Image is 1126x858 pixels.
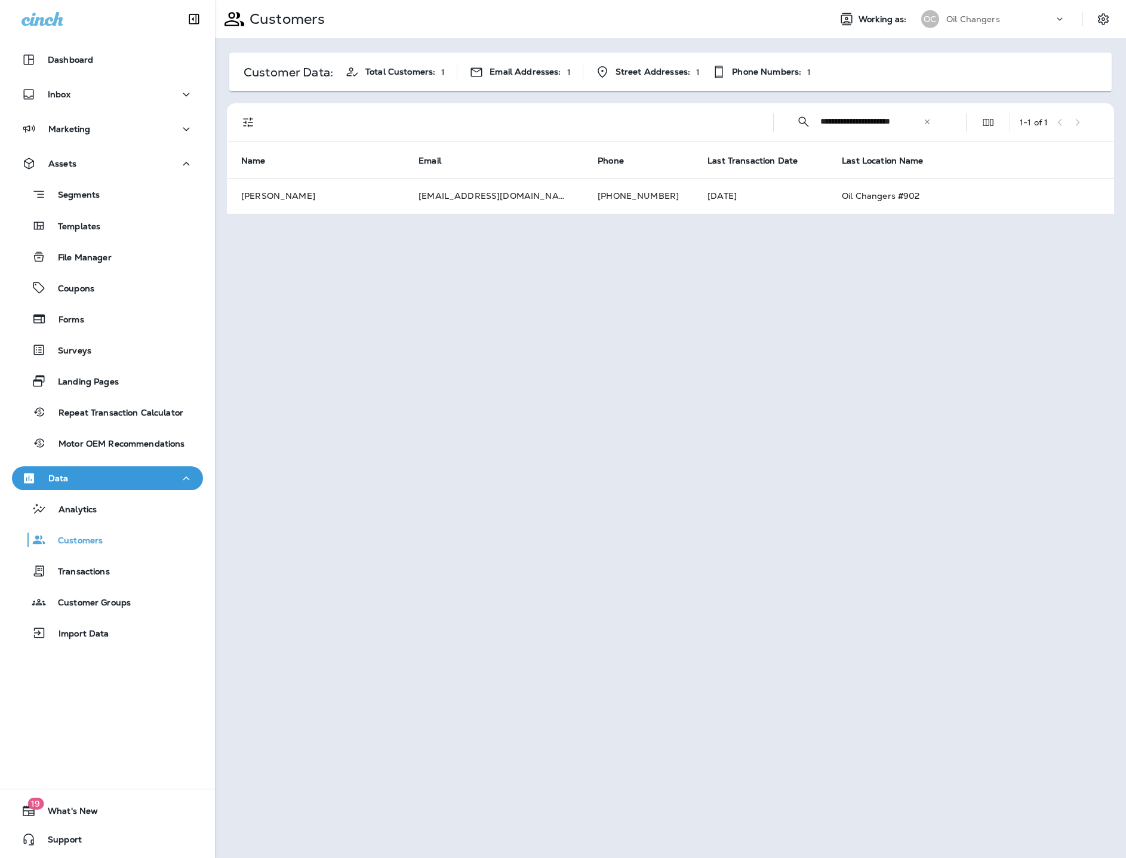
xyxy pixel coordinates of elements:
[12,306,203,331] button: Forms
[12,558,203,583] button: Transactions
[12,368,203,393] button: Landing Pages
[12,275,203,300] button: Coupons
[365,67,435,77] span: Total Customers:
[47,629,109,640] p: Import Data
[732,67,801,77] span: Phone Numbers:
[707,156,798,166] span: Last Transaction Date
[707,155,813,166] span: Last Transaction Date
[1093,8,1114,30] button: Settings
[12,399,203,425] button: Repeat Transaction Calculator
[12,117,203,141] button: Marketing
[12,799,203,823] button: 19What's New
[842,155,939,166] span: Last Location Name
[842,190,919,201] span: Oil Changers #902
[807,67,811,77] p: 1
[47,505,97,516] p: Analytics
[792,110,816,134] button: Collapse Search
[12,466,203,490] button: Data
[46,222,100,233] p: Templates
[12,213,203,238] button: Templates
[236,110,260,134] button: Filters
[12,82,203,106] button: Inbox
[241,156,266,166] span: Name
[227,178,404,214] td: [PERSON_NAME]
[842,156,924,166] span: Last Location Name
[46,598,131,609] p: Customer Groups
[177,7,211,31] button: Collapse Sidebar
[921,10,939,28] div: OC
[46,536,103,547] p: Customers
[46,567,110,578] p: Transactions
[48,124,90,134] p: Marketing
[12,589,203,614] button: Customer Groups
[12,496,203,521] button: Analytics
[46,377,119,388] p: Landing Pages
[419,155,457,166] span: Email
[36,835,82,849] span: Support
[441,67,445,77] p: 1
[48,159,76,168] p: Assets
[244,67,333,77] p: Customer Data:
[567,67,571,77] p: 1
[47,408,183,419] p: Repeat Transaction Calculator
[976,110,1000,134] button: Edit Fields
[696,67,700,77] p: 1
[12,182,203,207] button: Segments
[47,315,84,326] p: Forms
[36,806,98,820] span: What's New
[693,178,827,214] td: [DATE]
[48,473,69,483] p: Data
[46,284,94,295] p: Coupons
[598,155,639,166] span: Phone
[419,156,441,166] span: Email
[1020,118,1048,127] div: 1 - 1 of 1
[12,828,203,851] button: Support
[46,190,100,202] p: Segments
[859,14,909,24] span: Working as:
[12,48,203,72] button: Dashboard
[12,430,203,456] button: Motor OEM Recommendations
[46,346,91,357] p: Surveys
[12,527,203,552] button: Customers
[48,55,93,64] p: Dashboard
[245,10,325,28] p: Customers
[616,67,690,77] span: Street Addresses:
[47,439,185,450] p: Motor OEM Recommendations
[12,337,203,362] button: Surveys
[12,152,203,176] button: Assets
[241,155,281,166] span: Name
[27,798,44,810] span: 19
[946,14,1000,24] p: Oil Changers
[490,67,561,77] span: Email Addresses:
[48,90,70,99] p: Inbox
[12,244,203,269] button: File Manager
[46,253,112,264] p: File Manager
[583,178,693,214] td: [PHONE_NUMBER]
[598,156,624,166] span: Phone
[404,178,583,214] td: [EMAIL_ADDRESS][DOMAIN_NAME]
[12,620,203,645] button: Import Data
